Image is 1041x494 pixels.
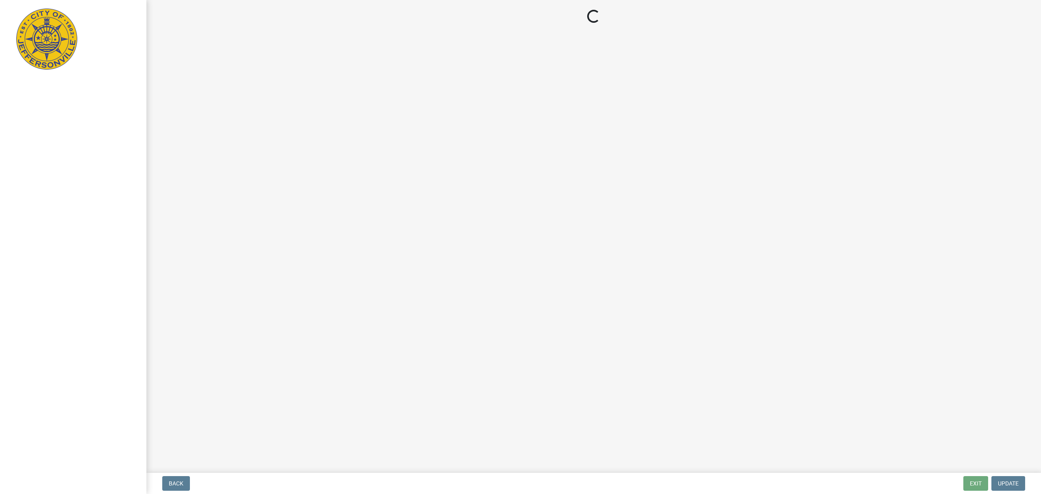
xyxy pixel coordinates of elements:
img: City of Jeffersonville, Indiana [16,9,77,70]
button: Exit [963,476,988,491]
button: Back [162,476,190,491]
span: Back [169,480,183,487]
button: Update [991,476,1025,491]
span: Update [998,480,1019,487]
